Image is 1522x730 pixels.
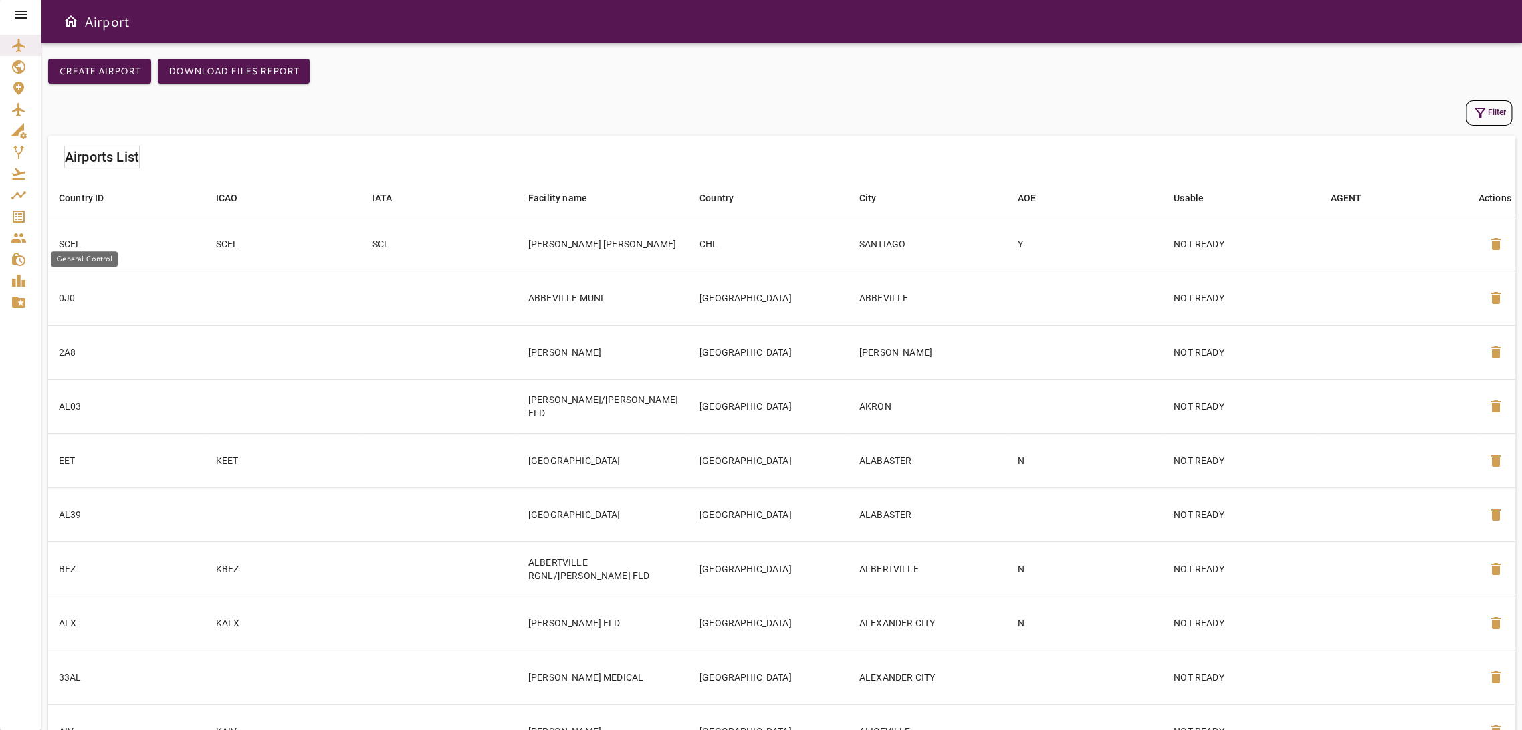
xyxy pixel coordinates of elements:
[859,190,894,206] span: City
[1018,190,1053,206] span: AOE
[849,541,1007,596] td: ALBERTVILLE
[518,596,689,650] td: [PERSON_NAME] FLD
[1488,453,1504,469] span: delete
[1330,190,1362,206] div: AGENT
[689,379,849,433] td: [GEOGRAPHIC_DATA]
[518,379,689,433] td: [PERSON_NAME]/[PERSON_NAME] FLD
[1174,454,1309,467] p: NOT READY
[849,433,1007,487] td: ALABASTER
[1480,336,1512,368] button: Delete Airport
[849,650,1007,704] td: ALEXANDER CITY
[48,217,205,271] td: SCEL
[1488,344,1504,360] span: delete
[48,433,205,487] td: EET
[1174,190,1204,206] div: Usable
[1480,390,1512,422] button: Delete Airport
[689,541,849,596] td: [GEOGRAPHIC_DATA]
[1174,346,1309,359] p: NOT READY
[849,325,1007,379] td: [PERSON_NAME]
[1174,616,1309,630] p: NOT READY
[59,190,104,206] div: Country ID
[48,541,205,596] td: BFZ
[518,325,689,379] td: [PERSON_NAME]
[528,190,587,206] div: Facility name
[205,217,362,271] td: SCEL
[859,190,877,206] div: City
[1174,237,1309,251] p: NOT READY
[849,596,1007,650] td: ALEXANDER CITY
[216,190,238,206] div: ICAO
[48,59,151,84] button: Create airport
[65,146,139,168] h6: Airports List
[48,325,205,379] td: 2A8
[689,650,849,704] td: [GEOGRAPHIC_DATA]
[158,59,310,84] button: Download Files Report
[1480,553,1512,585] button: Delete Airport
[849,217,1007,271] td: SANTIAGO
[689,271,849,325] td: [GEOGRAPHIC_DATA]
[205,541,362,596] td: KBFZ
[1007,217,1163,271] td: Y
[59,190,122,206] span: Country ID
[205,433,362,487] td: KEET
[518,650,689,704] td: [PERSON_NAME] MEDICAL
[48,379,205,433] td: AL03
[216,190,255,206] span: ICAO
[689,487,849,541] td: [GEOGRAPHIC_DATA]
[1480,282,1512,314] button: Delete Airport
[1480,445,1512,477] button: Delete Airport
[689,433,849,487] td: [GEOGRAPHIC_DATA]
[58,8,84,35] button: Open drawer
[1480,228,1512,260] button: Delete Airport
[1488,615,1504,631] span: delete
[48,271,205,325] td: 0J0
[84,11,130,32] h6: Airport
[528,190,605,206] span: Facility name
[48,596,205,650] td: ALX
[518,217,689,271] td: [PERSON_NAME] [PERSON_NAME]
[361,217,517,271] td: SCL
[48,487,205,541] td: AL39
[205,596,362,650] td: KALX
[1174,508,1309,521] p: NOT READY
[699,190,734,206] div: Country
[1480,499,1512,531] button: Delete Airport
[689,217,849,271] td: CHL
[518,487,689,541] td: [GEOGRAPHIC_DATA]
[518,271,689,325] td: ABBEVILLE MUNI
[518,433,689,487] td: [GEOGRAPHIC_DATA]
[1174,291,1309,305] p: NOT READY
[1007,433,1163,487] td: N
[1488,561,1504,577] span: delete
[689,596,849,650] td: [GEOGRAPHIC_DATA]
[1480,607,1512,639] button: Delete Airport
[1174,400,1309,413] p: NOT READY
[1018,190,1036,206] div: AOE
[1007,596,1163,650] td: N
[1174,671,1309,684] p: NOT READY
[849,487,1007,541] td: ALABASTER
[1480,661,1512,693] button: Delete Airport
[1007,541,1163,596] td: N
[1330,190,1379,206] span: AGENT
[1488,669,1504,685] span: delete
[1174,562,1309,576] p: NOT READY
[689,325,849,379] td: [GEOGRAPHIC_DATA]
[1466,100,1512,126] button: Filter
[372,190,409,206] span: IATA
[849,379,1007,433] td: AKRON
[372,190,392,206] div: IATA
[1488,398,1504,414] span: delete
[518,541,689,596] td: ALBERTVILLE RGNL/[PERSON_NAME] FLD
[51,251,118,267] div: General Control
[1488,236,1504,252] span: delete
[849,271,1007,325] td: ABBEVILLE
[1488,290,1504,306] span: delete
[48,650,205,704] td: 33AL
[1488,507,1504,523] span: delete
[699,190,751,206] span: Country
[1174,190,1221,206] span: Usable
